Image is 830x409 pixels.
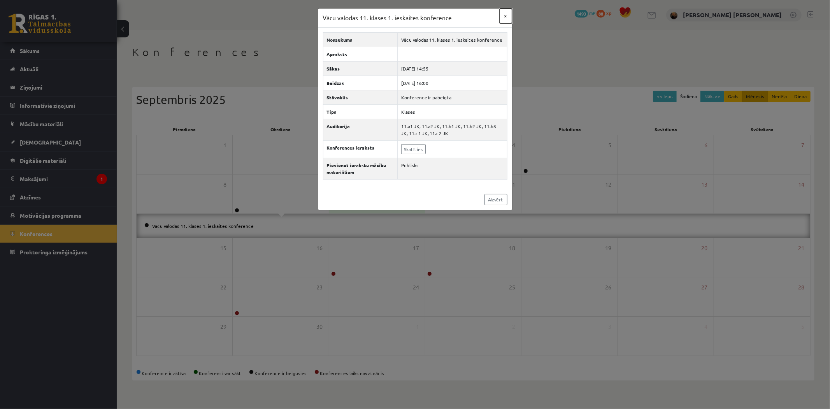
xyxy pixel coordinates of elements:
[323,104,397,119] th: Tips
[323,61,397,76] th: Sākas
[397,61,507,76] td: [DATE] 14:55
[323,47,397,61] th: Apraksts
[397,32,507,47] td: Vācu valodas 11. klases 1. ieskaites konference
[397,119,507,140] td: 11.a1 JK, 11.a2 JK, 11.b1 JK, 11.b2 JK, 11.b3 JK, 11.c1 JK, 11.c2 JK
[323,119,397,140] th: Auditorija
[397,90,507,104] td: Konference ir pabeigta
[323,90,397,104] th: Stāvoklis
[323,76,397,90] th: Beidzas
[323,13,452,23] h3: Vācu valodas 11. klases 1. ieskaites konference
[397,158,507,179] td: Publisks
[397,104,507,119] td: Klases
[323,158,397,179] th: Pievienot ierakstu mācību materiāliem
[323,32,397,47] th: Nosaukums
[323,140,397,158] th: Konferences ieraksts
[397,76,507,90] td: [DATE] 16:00
[401,144,426,154] a: Skatīties
[500,9,512,23] button: ×
[484,194,507,205] a: Aizvērt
